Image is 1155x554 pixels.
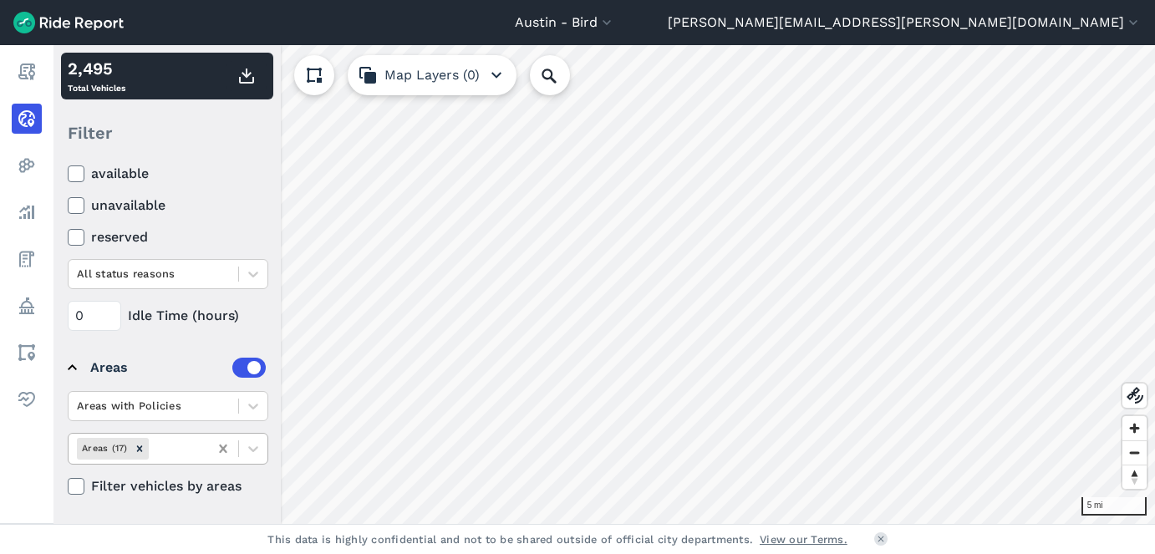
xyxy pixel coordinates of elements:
[12,291,42,321] a: Policy
[12,57,42,87] a: Report
[12,197,42,227] a: Analyze
[77,438,130,459] div: Areas (17)
[68,56,125,81] div: 2,495
[68,227,268,247] label: reserved
[68,196,268,216] label: unavailable
[68,301,268,331] div: Idle Time (hours)
[90,358,266,378] div: Areas
[1122,416,1147,440] button: Zoom in
[53,45,1155,524] canvas: Map
[1081,497,1147,516] div: 5 mi
[61,107,273,159] div: Filter
[1122,440,1147,465] button: Zoom out
[12,104,42,134] a: Realtime
[68,476,268,496] label: Filter vehicles by areas
[515,13,615,33] button: Austin - Bird
[12,338,42,368] a: Areas
[348,55,516,95] button: Map Layers (0)
[68,56,125,96] div: Total Vehicles
[12,244,42,274] a: Fees
[68,164,268,184] label: available
[530,55,597,95] input: Search Location or Vehicles
[760,531,847,547] a: View our Terms.
[130,438,149,459] div: Remove Areas (17)
[12,150,42,180] a: Heatmaps
[1122,465,1147,489] button: Reset bearing to north
[68,344,266,391] summary: Areas
[12,384,42,414] a: Health
[668,13,1142,33] button: [PERSON_NAME][EMAIL_ADDRESS][PERSON_NAME][DOMAIN_NAME]
[13,12,124,33] img: Ride Report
